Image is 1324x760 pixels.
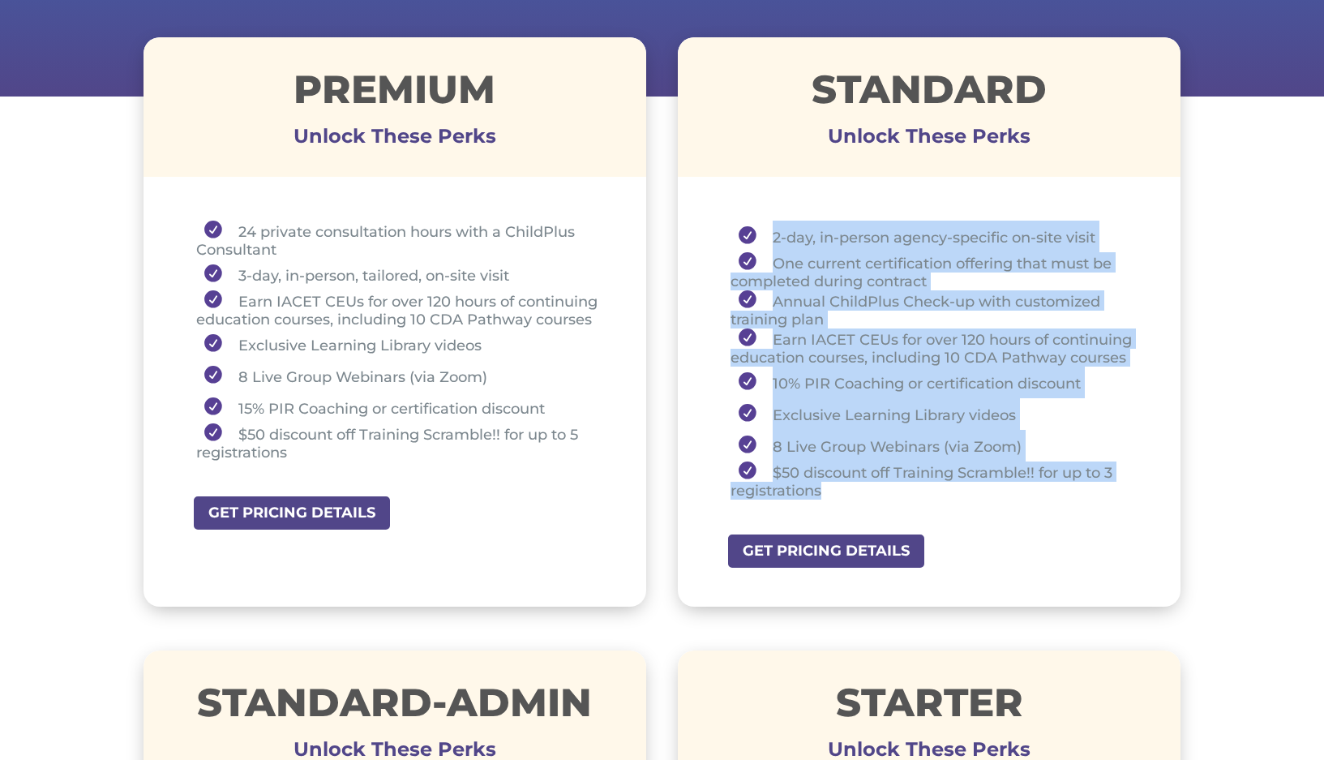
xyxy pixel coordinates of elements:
li: $50 discount off Training Scramble!! for up to 3 registrations [731,462,1141,500]
li: 8 Live Group Webinars (via Zoom) [196,360,606,392]
h1: STANDARD-ADMIN [144,683,647,730]
h1: Premium [144,70,647,117]
h3: Unlock These Perks [678,136,1181,144]
a: GET PRICING DETAILS [192,495,392,531]
li: 24 private consultation hours with a ChildPlus Consultant [196,221,606,259]
h3: Unlock These Perks [678,749,1181,758]
h3: Unlock These Perks [144,136,647,144]
li: Annual ChildPlus Check-up with customized training plan [731,290,1141,328]
li: 10% PIR Coaching or certification discount [731,367,1141,398]
li: Earn IACET CEUs for over 120 hours of continuing education courses, including 10 CDA Pathway courses [196,290,606,328]
li: 8 Live Group Webinars (via Zoom) [731,430,1141,462]
h1: STANDARD [678,70,1181,117]
li: Exclusive Learning Library videos [731,398,1141,430]
li: 2-day, in-person agency-specific on-site visit [731,221,1141,252]
h1: STARTER [678,683,1181,730]
li: Exclusive Learning Library videos [196,328,606,360]
li: 3-day, in-person, tailored, on-site visit [196,259,606,290]
li: 15% PIR Coaching or certification discount [196,392,606,423]
h3: Unlock These Perks [144,749,647,758]
a: GET PRICING DETAILS [726,533,926,569]
li: $50 discount off Training Scramble!! for up to 5 registrations [196,423,606,462]
li: One current certification offering that must be completed during contract [731,252,1141,290]
li: Earn IACET CEUs for over 120 hours of continuing education courses, including 10 CDA Pathway courses [731,328,1141,367]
